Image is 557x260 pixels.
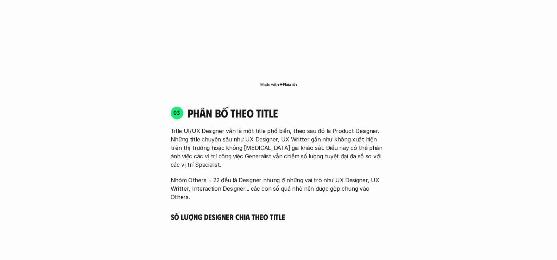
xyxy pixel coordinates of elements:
[171,176,387,201] p: Nhóm Others = 22 đều là Designer nhưng ở những vai trò như UX Designer, UX Writter, Interaction D...
[171,212,387,222] h5: Số lượng Designer chia theo Title
[260,82,297,87] img: Made with Flourish
[188,106,387,120] h4: phân bố theo title
[171,127,387,169] p: Title UI/UX Designer vẫn là một title phổ biến, theo sau đó là Product Designer. Những title chuy...
[173,110,180,115] p: 03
